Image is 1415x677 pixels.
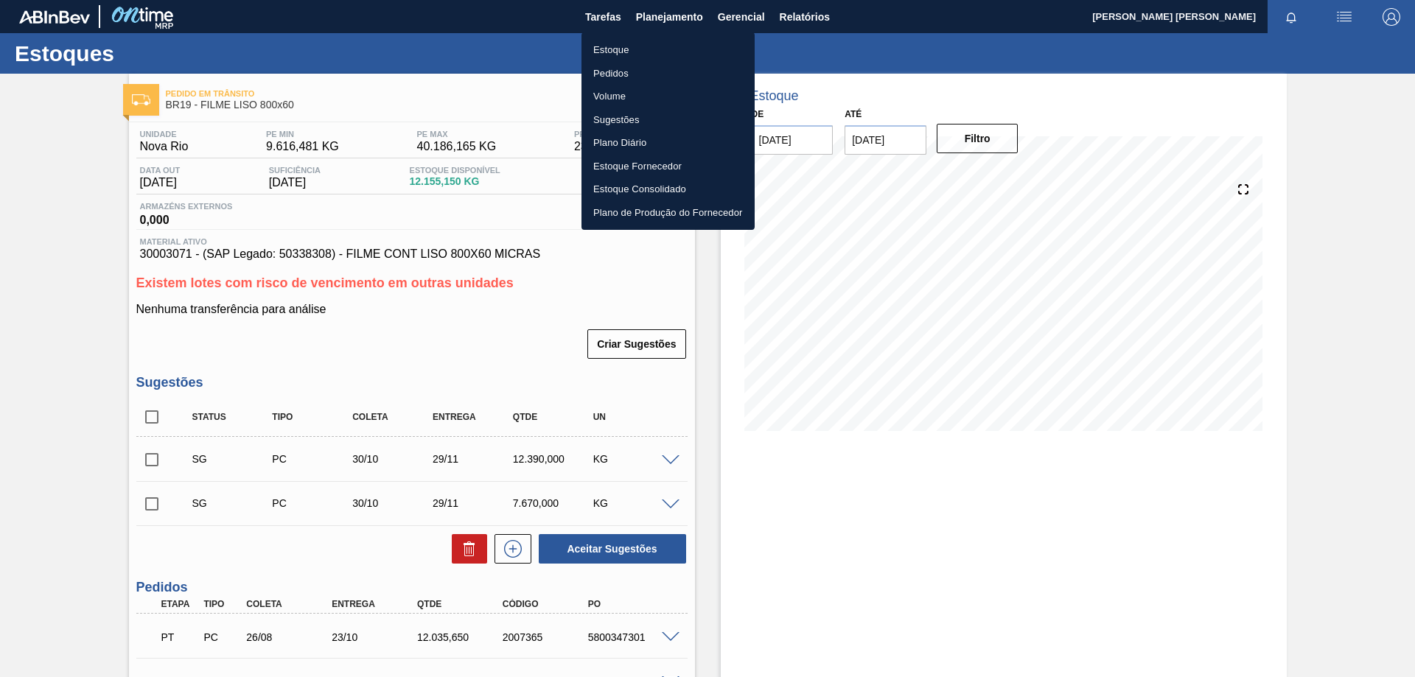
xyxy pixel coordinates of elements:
a: Volume [581,85,755,108]
a: Pedidos [581,62,755,85]
a: Estoque Consolidado [581,178,755,201]
a: Estoque [581,38,755,62]
a: Plano de Produção do Fornecedor [581,201,755,225]
a: Plano Diário [581,131,755,155]
a: Sugestões [581,108,755,132]
a: Estoque Fornecedor [581,155,755,178]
